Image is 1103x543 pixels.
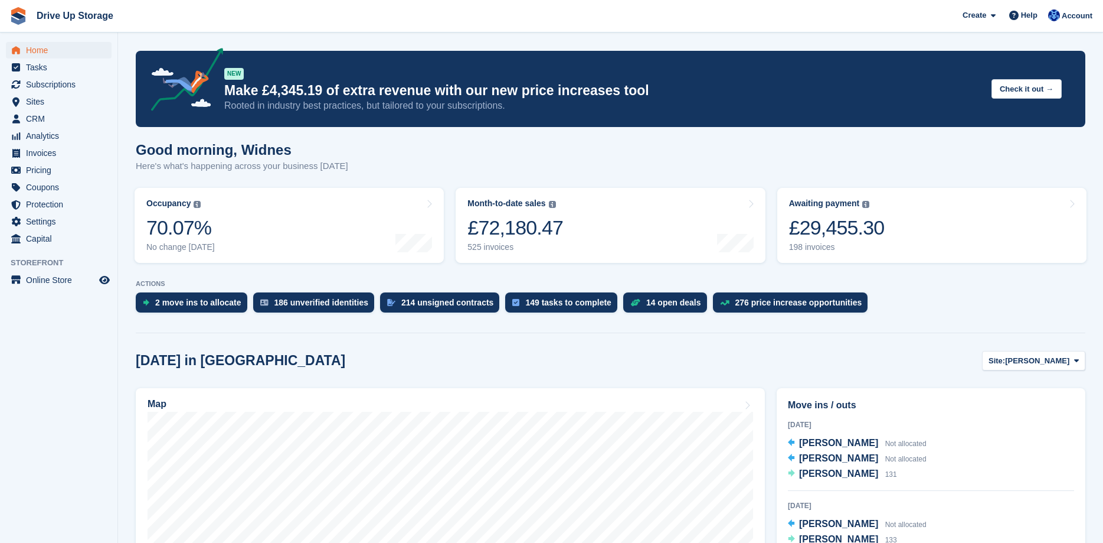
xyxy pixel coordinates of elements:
span: 131 [885,470,897,479]
span: Analytics [26,128,97,144]
a: [PERSON_NAME] Not allocated [788,436,927,451]
a: 14 open deals [623,292,713,318]
span: CRM [26,110,97,127]
a: menu [6,110,112,127]
button: Site: [PERSON_NAME] [982,351,1085,370]
span: Coupons [26,179,97,196]
h2: [DATE] in [GEOGRAPHIC_DATA] [136,353,345,369]
a: 149 tasks to complete [505,292,623,318]
p: Here's what's happening across your business [DATE] [136,160,348,173]
img: icon-info-grey-7440780725fd019a000dd9b08b2336e03edf1995a4989e88bcd33f0948082b44.svg [862,201,869,208]
a: [PERSON_NAME] 131 [788,467,897,482]
a: menu [6,59,112,76]
img: contract_signature_icon-13c848040528278c33f63329250d36e43548de30e8caae1d1a13099fd9432cc5.svg [387,299,395,306]
img: icon-info-grey-7440780725fd019a000dd9b08b2336e03edf1995a4989e88bcd33f0948082b44.svg [549,201,556,208]
span: [PERSON_NAME] [799,469,878,479]
div: 525 invoices [467,242,563,252]
a: 214 unsigned contracts [380,292,505,318]
h2: Map [148,399,166,409]
span: Not allocated [885,455,927,463]
a: [PERSON_NAME] Not allocated [788,517,927,532]
span: [PERSON_NAME] [799,453,878,463]
a: menu [6,42,112,58]
p: Make £4,345.19 of extra revenue with our new price increases tool [224,82,982,99]
a: 186 unverified identities [253,292,381,318]
span: [PERSON_NAME] [1005,355,1069,367]
a: menu [6,128,112,144]
span: Subscriptions [26,76,97,93]
span: Pricing [26,162,97,178]
a: 2 move ins to allocate [136,292,253,318]
div: NEW [224,68,244,80]
a: menu [6,230,112,247]
span: Invoices [26,145,97,161]
a: menu [6,145,112,161]
a: Awaiting payment £29,455.30 198 invoices [777,188,1086,263]
button: Check it out → [991,79,1062,99]
div: 276 price increase opportunities [735,298,862,307]
span: Sites [26,93,97,110]
img: price_increase_opportunities-93ffe204e8149a01c8c9dc8f82e8f89637d9d84a8eef4429ea346261dce0b2c0.svg [720,300,729,305]
div: 214 unsigned contracts [401,298,493,307]
span: Help [1021,9,1037,21]
div: [DATE] [788,500,1074,511]
a: [PERSON_NAME] Not allocated [788,451,927,467]
span: Capital [26,230,97,247]
img: icon-info-grey-7440780725fd019a000dd9b08b2336e03edf1995a4989e88bcd33f0948082b44.svg [194,201,201,208]
p: Rooted in industry best practices, but tailored to your subscriptions. [224,99,982,112]
a: menu [6,93,112,110]
span: Site: [989,355,1005,367]
span: Create [963,9,986,21]
img: task-75834270c22a3079a89374b754ae025e5fb1db73e45f91037f5363f120a921f8.svg [512,299,519,306]
img: stora-icon-8386f47178a22dfd0bd8f6a31ec36ba5ce8667c1dd55bd0f319d3a0aa187defe.svg [9,7,27,25]
a: menu [6,272,112,288]
a: menu [6,76,112,93]
span: Account [1062,10,1092,22]
span: Protection [26,196,97,213]
a: Preview store [97,273,112,287]
div: 198 invoices [789,242,885,252]
span: Home [26,42,97,58]
div: £29,455.30 [789,216,885,240]
h2: Move ins / outs [788,398,1074,412]
a: menu [6,162,112,178]
span: Not allocated [885,440,927,448]
div: £72,180.47 [467,216,563,240]
img: deal-1b604bf984904fb50ccaf53a9ad4b4a5d6e5aea283cecdc64d6e3604feb123c2.svg [630,298,640,307]
div: [DATE] [788,420,1074,430]
div: Occupancy [146,199,191,209]
span: Online Store [26,272,97,288]
span: [PERSON_NAME] [799,519,878,529]
span: Settings [26,213,97,230]
div: 70.07% [146,216,215,240]
div: Month-to-date sales [467,199,545,209]
span: Tasks [26,59,97,76]
span: Storefront [11,257,117,269]
div: 186 unverified identities [274,298,369,307]
div: Awaiting payment [789,199,860,209]
img: move_ins_to_allocate_icon-fdf77a2bb77ea45bf5b3d319d69a93e2d87916cf1d5bf7949dd705db3b84f3ca.svg [143,299,149,306]
img: verify_identity-adf6edd0f0f0b5bbfe63781bf79b02c33cf7c696d77639b501bdc392416b5a36.svg [260,299,269,306]
h1: Good morning, Widnes [136,142,348,158]
div: 2 move ins to allocate [155,298,241,307]
div: 14 open deals [646,298,701,307]
div: No change [DATE] [146,242,215,252]
span: Not allocated [885,521,927,529]
img: Widnes Team [1048,9,1060,21]
img: price-adjustments-announcement-icon-8257ccfd72463d97f412b2fc003d46551f7dbcb40ab6d574587a9cd5c0d94... [141,48,224,115]
a: Occupancy 70.07% No change [DATE] [135,188,444,263]
p: ACTIONS [136,280,1085,288]
a: menu [6,179,112,196]
a: menu [6,213,112,230]
a: Month-to-date sales £72,180.47 525 invoices [456,188,765,263]
a: 276 price increase opportunities [713,292,874,318]
a: menu [6,196,112,213]
span: [PERSON_NAME] [799,438,878,448]
a: Drive Up Storage [32,6,118,25]
div: 149 tasks to complete [525,298,611,307]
